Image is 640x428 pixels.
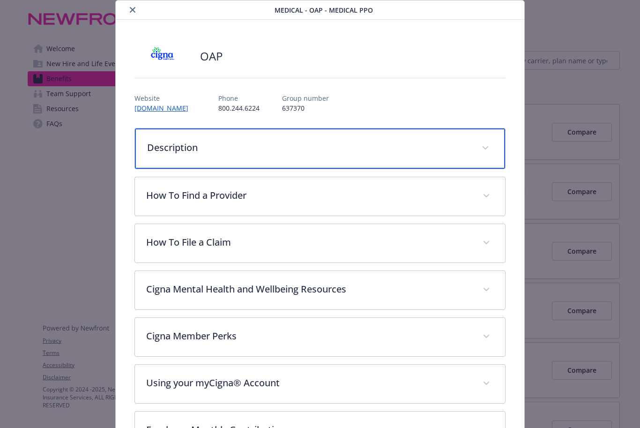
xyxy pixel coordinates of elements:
[218,93,260,103] p: Phone
[200,48,223,64] h2: OAP
[146,235,471,249] p: How To File a Claim
[218,103,260,113] p: 800.244.6224
[147,141,470,155] p: Description
[146,282,471,296] p: Cigna Mental Health and Wellbeing Resources
[282,103,329,113] p: 637370
[146,188,471,203] p: How To Find a Provider
[275,5,373,15] span: Medical - OAP - Medical PPO
[135,224,505,263] div: How To File a Claim
[135,128,505,169] div: Description
[135,318,505,356] div: Cigna Member Perks
[134,42,191,70] img: CIGNA
[135,177,505,216] div: How To Find a Provider
[134,93,196,103] p: Website
[135,271,505,309] div: Cigna Mental Health and Wellbeing Resources
[146,329,471,343] p: Cigna Member Perks
[146,376,471,390] p: Using your myCigna® Account
[282,93,329,103] p: Group number
[135,365,505,403] div: Using your myCigna® Account
[127,4,138,15] button: close
[134,104,196,113] a: [DOMAIN_NAME]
